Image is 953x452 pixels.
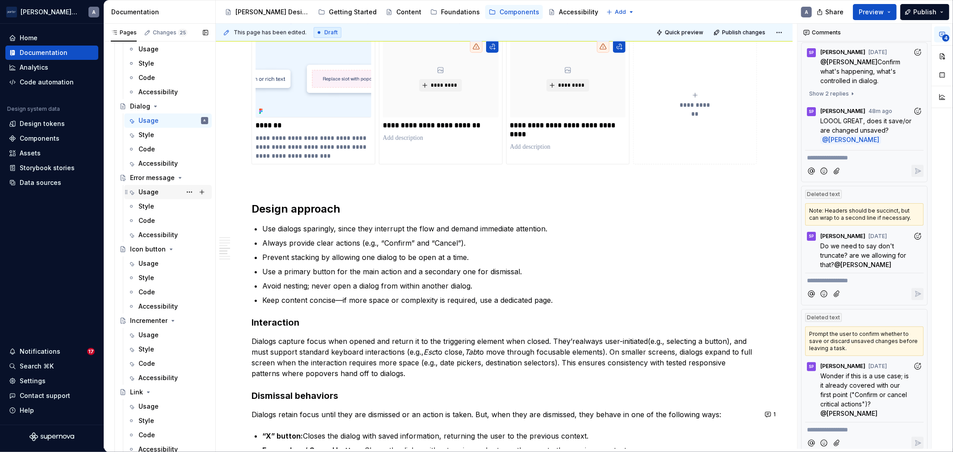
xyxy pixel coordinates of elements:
[139,45,159,54] div: Usage
[665,29,703,36] span: Quick preview
[262,266,757,277] p: Use a primary button for the main action and a secondary one for dismissal.
[820,135,881,144] span: @
[20,48,67,57] div: Documentation
[820,117,913,134] span: LOOOL GREAT, does it save/or are changed unsaved?
[805,165,817,177] button: Mention someone
[87,348,95,355] span: 17
[5,344,98,359] button: Notifications17
[124,199,212,213] a: Style
[139,202,154,211] div: Style
[20,134,59,143] div: Components
[5,403,98,418] button: Help
[124,342,212,356] a: Style
[252,202,757,216] h2: Design approach
[809,108,814,115] div: SP
[221,5,313,19] a: [PERSON_NAME] Design
[130,388,143,397] div: Link
[178,29,187,36] span: 25
[762,408,780,421] button: 1
[5,146,98,160] a: Assets
[116,385,212,399] a: Link
[818,437,830,449] button: Add emoji
[820,363,865,370] span: [PERSON_NAME]
[124,71,212,85] a: Code
[5,131,98,146] a: Components
[252,336,757,379] p: Dialogs capture focus when opened and return it to the triggering element when closed. They’re (e...
[116,171,212,185] a: Error message
[124,42,212,56] a: Usage
[124,299,212,314] a: Accessibility
[818,288,830,300] button: Add emoji
[20,178,61,187] div: Data sources
[252,410,721,419] commenthighlight: Dialogs retain focus until they are dismissed or an action is taken. But, when they are dismissed...
[942,34,949,42] span: 4
[29,432,74,441] svg: Supernova Logo
[5,389,98,403] button: Contact support
[124,371,212,385] a: Accessibility
[859,8,884,17] span: Preview
[820,58,902,84] span: Confirm what's happening, what's controlled in dialog.
[262,295,757,306] p: Keep content concise—if more space or complexity is required, use a dedicated page.
[809,363,814,370] div: SP
[911,46,924,59] button: Add reaction
[111,8,212,17] div: Documentation
[820,233,865,240] span: [PERSON_NAME]
[900,4,949,20] button: Publish
[615,8,626,16] span: Add
[805,190,842,199] div: Deleted text
[139,431,155,439] div: Code
[221,3,602,21] div: Page tree
[820,58,877,66] span: @
[139,130,154,139] div: Style
[805,422,924,435] div: Composer editor
[805,88,858,100] button: Show 2 replies
[5,60,98,75] a: Analytics
[124,428,212,442] a: Code
[5,31,98,45] a: Home
[124,356,212,371] a: Code
[911,105,924,117] button: Add reaction
[124,213,212,228] a: Code
[124,414,212,428] a: Style
[711,26,769,39] button: Publish changes
[818,165,830,177] button: Add emoji
[139,73,155,82] div: Code
[21,8,78,17] div: [PERSON_NAME] Airlines
[139,373,178,382] div: Accessibility
[500,8,539,17] div: Components
[5,374,98,388] a: Settings
[828,136,879,143] span: [PERSON_NAME]
[124,56,212,71] a: Style
[559,8,598,17] div: Accessibility
[139,416,154,425] div: Style
[820,108,865,115] span: [PERSON_NAME]
[139,188,159,197] div: Usage
[252,316,757,329] h3: Interaction
[20,63,48,72] div: Analytics
[831,165,843,177] button: Attach files
[424,347,436,356] em: Esc
[805,437,817,449] button: Mention someone
[139,273,154,282] div: Style
[20,391,70,400] div: Contact support
[139,159,178,168] div: Accessibility
[252,390,338,401] commenthighlight: Dismissal behaviors
[913,8,936,17] span: Publish
[20,377,46,385] div: Settings
[654,26,707,39] button: Quick preview
[139,259,159,268] div: Usage
[124,285,212,299] a: Code
[234,29,306,36] span: This page has been edited.
[139,288,155,297] div: Code
[139,88,178,96] div: Accessibility
[5,359,98,373] button: Search ⌘K
[130,173,175,182] div: Error message
[465,347,477,356] em: Tab
[124,142,212,156] a: Code
[262,223,757,234] p: Use dialogs sparingly, since they interrupt the flow and demand immediate attention.
[840,261,891,268] span: [PERSON_NAME]
[139,230,178,239] div: Accessibility
[130,316,168,325] div: Incrementer
[111,29,137,36] div: Pages
[139,59,154,68] div: Style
